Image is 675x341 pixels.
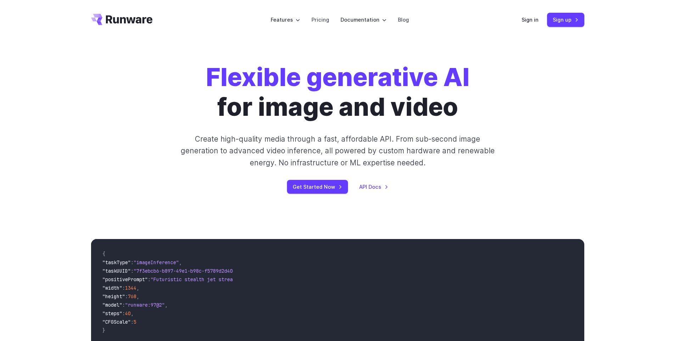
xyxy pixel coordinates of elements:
[102,302,122,308] span: "model"
[134,259,179,266] span: "imageInference"
[125,293,128,300] span: :
[125,285,136,291] span: 1344
[180,133,495,169] p: Create high-quality media through a fast, affordable API. From sub-second image generation to adv...
[311,16,329,24] a: Pricing
[102,268,131,274] span: "taskUUID"
[102,327,105,334] span: }
[287,180,348,194] a: Get Started Now
[102,319,131,325] span: "CFGScale"
[522,16,539,24] a: Sign in
[179,259,182,266] span: ,
[122,285,125,291] span: :
[341,16,387,24] label: Documentation
[398,16,409,24] a: Blog
[102,259,131,266] span: "taskType"
[125,310,131,317] span: 40
[122,310,125,317] span: :
[131,268,134,274] span: :
[136,293,139,300] span: ,
[131,259,134,266] span: :
[102,285,122,291] span: "width"
[206,62,469,92] strong: Flexible generative AI
[271,16,300,24] label: Features
[102,276,148,283] span: "positivePrompt"
[102,293,125,300] span: "height"
[102,310,122,317] span: "steps"
[122,302,125,308] span: :
[134,319,136,325] span: 5
[125,302,165,308] span: "runware:97@2"
[131,319,134,325] span: :
[165,302,168,308] span: ,
[134,268,241,274] span: "7f3ebcb6-b897-49e1-b98c-f5789d2d40d7"
[136,285,139,291] span: ,
[102,251,105,257] span: {
[91,14,153,25] a: Go to /
[148,276,151,283] span: :
[359,183,388,191] a: API Docs
[547,13,584,27] a: Sign up
[151,276,409,283] span: "Futuristic stealth jet streaking through a neon-lit cityscape with glowing purple exhaust"
[206,62,469,122] h1: for image and video
[128,293,136,300] span: 768
[131,310,134,317] span: ,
